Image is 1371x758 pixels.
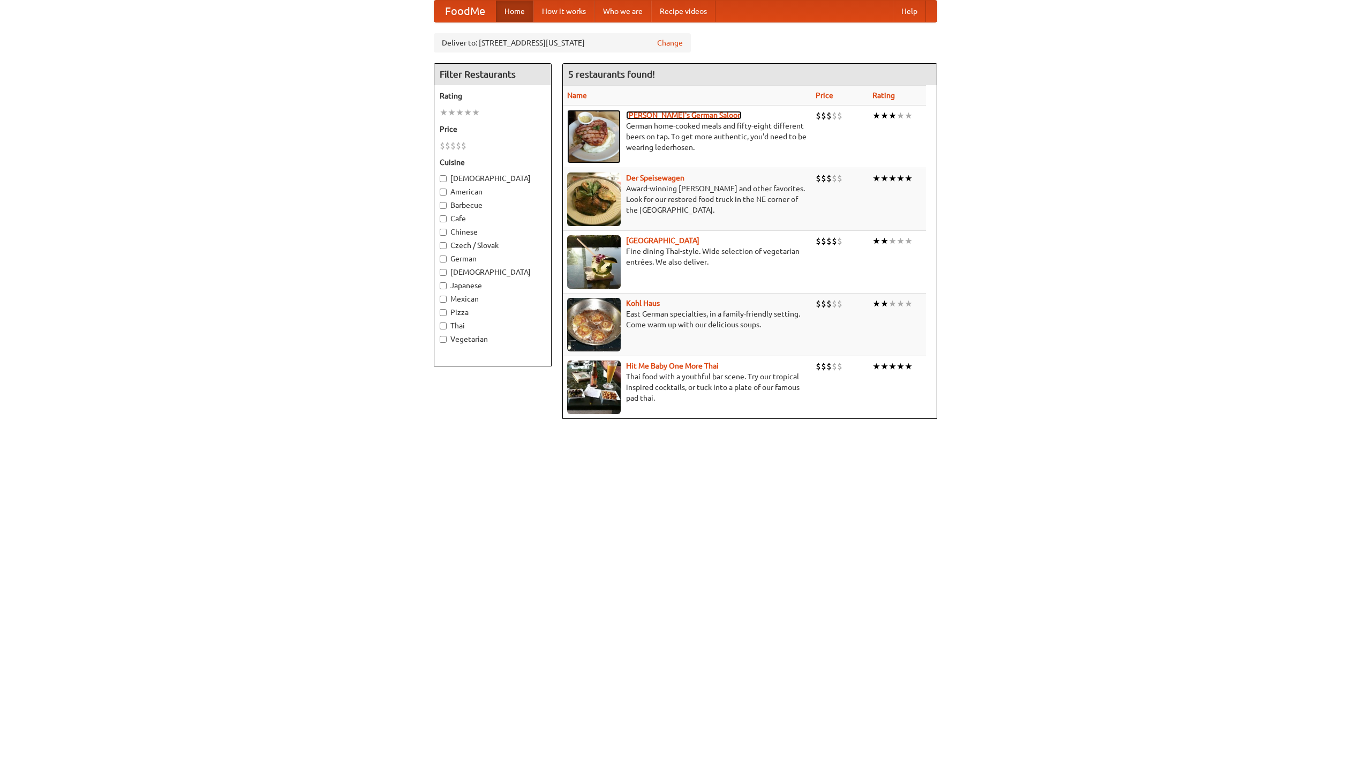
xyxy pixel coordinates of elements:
input: Cafe [440,215,447,222]
li: ★ [897,235,905,247]
a: Home [496,1,533,22]
li: $ [816,235,821,247]
a: FoodMe [434,1,496,22]
a: Rating [872,91,895,100]
label: Barbecue [440,200,546,211]
img: satay.jpg [567,235,621,289]
li: $ [826,235,832,247]
label: Mexican [440,294,546,304]
input: German [440,256,447,262]
li: ★ [905,298,913,310]
a: [PERSON_NAME]'s German Saloon [626,111,742,119]
li: $ [450,140,456,152]
li: $ [826,298,832,310]
li: $ [837,361,842,372]
li: ★ [872,361,880,372]
label: [DEMOGRAPHIC_DATA] [440,173,546,184]
li: $ [821,110,826,122]
li: ★ [905,110,913,122]
p: Award-winning [PERSON_NAME] and other favorites. Look for our restored food truck in the NE corne... [567,183,807,215]
li: ★ [880,298,888,310]
li: ★ [880,361,888,372]
p: Thai food with a youthful bar scene. Try our tropical inspired cocktails, or tuck into a plate of... [567,371,807,403]
li: ★ [888,298,897,310]
a: Who we are [594,1,651,22]
b: Kohl Haus [626,299,660,307]
a: Change [657,37,683,48]
img: babythai.jpg [567,361,621,414]
h4: Filter Restaurants [434,64,551,85]
li: $ [832,110,837,122]
li: $ [821,172,826,184]
h5: Price [440,124,546,134]
p: German home-cooked meals and fifty-eight different beers on tap. To get more authentic, you'd nee... [567,121,807,153]
li: $ [816,110,821,122]
label: Vegetarian [440,334,546,344]
li: $ [816,298,821,310]
li: ★ [880,110,888,122]
li: $ [837,110,842,122]
li: ★ [880,235,888,247]
img: kohlhaus.jpg [567,298,621,351]
li: $ [826,361,832,372]
label: Chinese [440,227,546,237]
li: $ [445,140,450,152]
ng-pluralize: 5 restaurants found! [568,69,655,79]
li: ★ [888,361,897,372]
input: Mexican [440,296,447,303]
li: ★ [905,235,913,247]
label: American [440,186,546,197]
input: Barbecue [440,202,447,209]
p: Fine dining Thai-style. Wide selection of vegetarian entrées. We also deliver. [567,246,807,267]
li: $ [821,361,826,372]
a: Name [567,91,587,100]
div: Deliver to: [STREET_ADDRESS][US_STATE] [434,33,691,52]
li: $ [832,361,837,372]
a: Hit Me Baby One More Thai [626,362,719,370]
label: [DEMOGRAPHIC_DATA] [440,267,546,277]
input: Czech / Slovak [440,242,447,249]
li: $ [461,140,466,152]
input: Pizza [440,309,447,316]
label: Pizza [440,307,546,318]
li: $ [832,172,837,184]
label: German [440,253,546,264]
input: [DEMOGRAPHIC_DATA] [440,269,447,276]
li: $ [821,235,826,247]
li: ★ [464,107,472,118]
li: ★ [448,107,456,118]
li: ★ [872,235,880,247]
li: ★ [888,110,897,122]
li: ★ [472,107,480,118]
li: $ [832,298,837,310]
label: Czech / Slovak [440,240,546,251]
li: ★ [872,172,880,184]
li: $ [456,140,461,152]
li: ★ [872,110,880,122]
label: Japanese [440,280,546,291]
a: Help [893,1,926,22]
b: Der Speisewagen [626,174,684,182]
li: $ [837,298,842,310]
a: How it works [533,1,594,22]
label: Thai [440,320,546,331]
li: $ [832,235,837,247]
li: ★ [880,172,888,184]
h5: Cuisine [440,157,546,168]
a: Recipe videos [651,1,715,22]
li: ★ [888,235,897,247]
li: ★ [897,110,905,122]
a: [GEOGRAPHIC_DATA] [626,236,699,245]
h5: Rating [440,91,546,101]
li: ★ [872,298,880,310]
img: speisewagen.jpg [567,172,621,226]
input: Chinese [440,229,447,236]
a: Price [816,91,833,100]
li: ★ [888,172,897,184]
input: American [440,189,447,196]
li: $ [837,235,842,247]
label: Cafe [440,213,546,224]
